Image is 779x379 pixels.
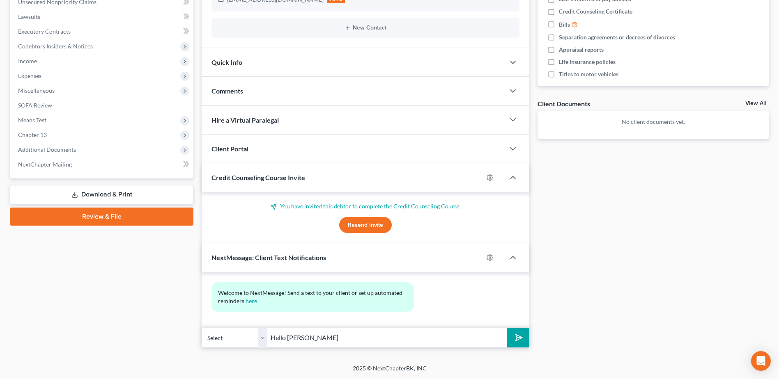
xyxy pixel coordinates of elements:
[218,25,513,31] button: New Contact
[559,46,604,54] span: Appraisal reports
[745,100,766,106] a: View All
[211,116,279,124] span: Hire a Virtual Paralegal
[246,297,257,304] a: here
[18,102,52,109] span: SOFA Review
[211,253,326,261] span: NextMessage: Client Text Notifications
[18,13,40,20] span: Lawsuits
[18,87,55,94] span: Miscellaneous
[11,9,193,24] a: Lawsuits
[11,24,193,39] a: Executory Contracts
[559,33,675,41] span: Separation agreements or decrees of divorces
[538,99,590,108] div: Client Documents
[18,72,41,79] span: Expenses
[559,21,570,29] span: Bills
[559,7,632,16] span: Credit Counseling Certificate
[11,157,193,172] a: NextChapter Mailing
[211,202,519,210] p: You have invited this debtor to complete the Credit Counseling Course.
[18,43,93,50] span: Codebtors Insiders & Notices
[18,28,71,35] span: Executory Contracts
[18,131,47,138] span: Chapter 13
[11,98,193,113] a: SOFA Review
[18,146,76,153] span: Additional Documents
[211,58,242,66] span: Quick Info
[211,174,305,181] span: Credit Counseling Course Invite
[10,185,193,204] a: Download & Print
[18,161,72,168] span: NextChapter Mailing
[156,364,624,379] div: 2025 © NextChapterBK, INC
[211,87,243,95] span: Comments
[339,217,392,233] button: Resend Invite
[751,351,771,371] div: Open Intercom Messenger
[218,289,404,304] span: Welcome to NextMessage! Send a text to your client or set up automated reminders
[267,328,507,348] input: Say something...
[18,57,37,64] span: Income
[559,58,616,66] span: Life insurance policies
[559,70,618,78] span: Titles to motor vehicles
[544,118,763,126] p: No client documents yet.
[10,208,193,226] a: Review & File
[211,145,248,153] span: Client Portal
[18,116,46,123] span: Means Test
